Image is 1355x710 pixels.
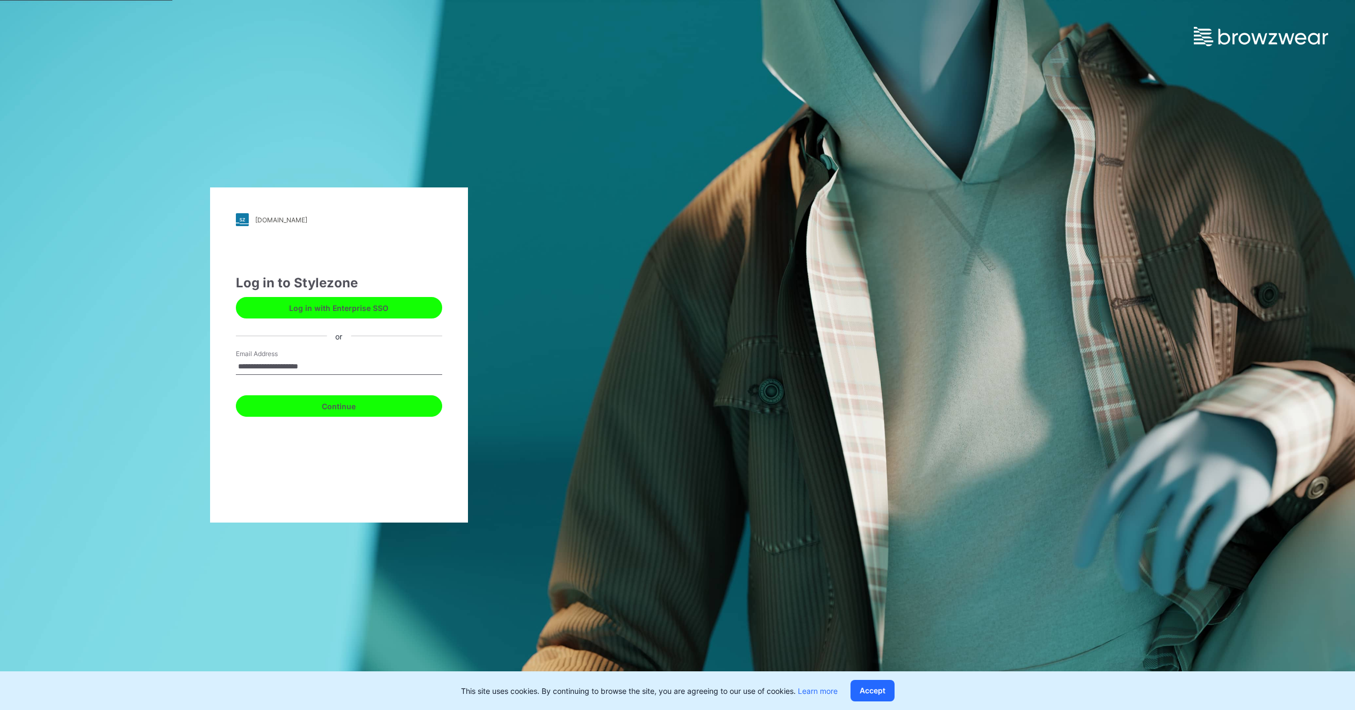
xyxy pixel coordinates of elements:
a: Learn more [798,686,838,695]
img: stylezone-logo.562084cfcfab977791bfbf7441f1a819.svg [236,213,249,226]
a: [DOMAIN_NAME] [236,213,442,226]
div: [DOMAIN_NAME] [255,216,307,224]
button: Log in with Enterprise SSO [236,297,442,318]
img: browzwear-logo.e42bd6dac1945053ebaf764b6aa21510.svg [1194,27,1328,46]
div: or [327,330,351,342]
div: Log in to Stylezone [236,273,442,293]
button: Continue [236,395,442,417]
label: Email Address [236,349,311,359]
button: Accept [851,680,895,701]
p: This site uses cookies. By continuing to browse the site, you are agreeing to our use of cookies. [461,685,838,697]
